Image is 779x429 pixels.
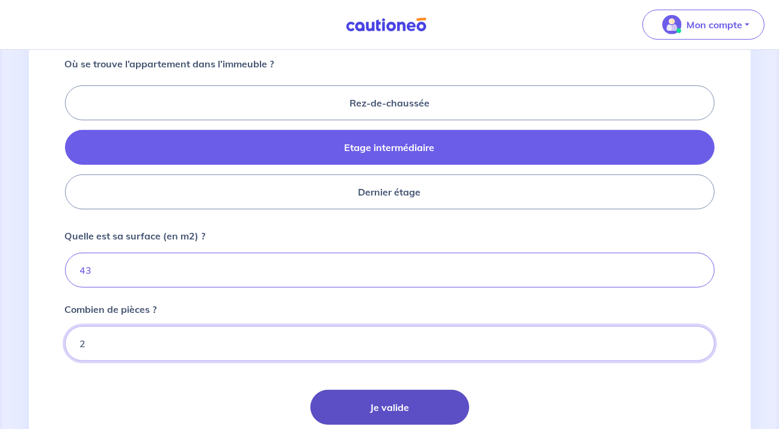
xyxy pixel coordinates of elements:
[662,15,682,34] img: illu_account_valid_menu.svg
[65,85,715,120] label: Rez-de-chaussée
[65,253,715,288] input: Ex : 67
[65,130,715,165] label: Etage intermédiaire
[65,302,157,316] p: Combien de pièces ?
[65,326,715,361] input: Ex: 1
[65,57,274,71] p: Où se trouve l’appartement dans l’immeuble ?
[642,10,765,40] button: illu_account_valid_menu.svgMon compte
[65,174,715,209] label: Dernier étage
[310,390,469,425] button: Je valide
[686,17,742,32] p: Mon compte
[341,17,431,32] img: Cautioneo
[65,229,206,243] p: Quelle est sa surface (en m2) ?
